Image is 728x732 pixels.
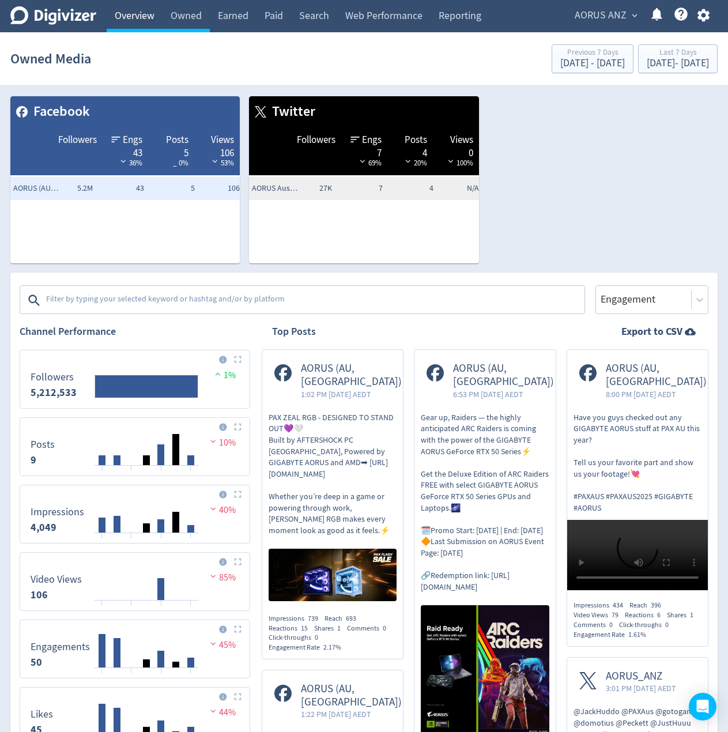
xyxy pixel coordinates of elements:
div: Click-throughs [619,620,675,630]
span: Twitter [266,102,315,122]
span: 2.17% [323,643,341,652]
strong: 5,212,533 [31,386,77,399]
div: 106 [200,146,234,156]
img: negative-performance.svg [208,572,219,580]
img: negative-performance.svg [208,707,219,715]
svg: Video Views 106 [25,557,245,606]
span: 0 [665,620,669,629]
td: 27K [284,177,334,200]
img: Placeholder [234,356,242,363]
dt: Posts [31,438,55,451]
span: 10% [208,437,236,448]
span: 1% [212,369,236,381]
span: 45% [208,639,236,651]
span: AORUS (AU, [GEOGRAPHIC_DATA]) [301,682,402,709]
dt: Likes [31,708,53,721]
span: 20% [402,158,427,168]
img: negative-performance-white.svg [445,157,457,165]
dt: Video Views [31,573,82,586]
div: Reach [325,614,363,624]
text: 14/10 [184,537,198,545]
img: Placeholder [234,693,242,700]
div: Open Intercom Messenger [689,693,716,720]
span: AORUS (AU, [GEOGRAPHIC_DATA]) [453,362,554,388]
td: 5 [147,177,198,200]
text: 08/10 [95,605,109,613]
span: 6:53 PM [DATE] AEDT [453,388,554,400]
div: Click-throughs [269,633,325,643]
img: negative-performance-white.svg [118,157,129,165]
img: Placeholder [234,423,242,431]
dt: Engagements [31,640,90,654]
span: Followers [297,133,335,147]
div: 0 [439,146,473,156]
span: AORUS ANZ [575,6,627,25]
span: 40% [208,504,236,516]
span: Engs [362,133,382,147]
span: 434 [613,601,623,610]
span: 100% [445,158,473,168]
td: 106 [198,177,248,200]
text: 14/10 [184,470,198,478]
div: Impressions [269,614,325,624]
span: AORUS (AU, [GEOGRAPHIC_DATA]) [606,362,707,388]
img: negative-performance.svg [208,639,219,648]
span: 3:01 PM [DATE] AEDT [606,682,676,694]
text: 12/10 [154,672,168,680]
h1: Owned Media [10,40,91,77]
div: Comments [574,620,619,630]
div: Engagement Rate [574,630,652,640]
span: Views [211,133,234,147]
span: 1.61% [628,630,646,639]
div: Reactions [269,624,314,633]
span: 85% [208,572,236,583]
span: 44% [208,707,236,718]
td: N/A [436,177,487,200]
button: AORUS ANZ [571,6,640,25]
td: 7 [335,177,386,200]
span: 53% [209,158,234,168]
div: Comments [347,624,393,633]
table: customized table [10,96,240,263]
div: 43 [108,146,142,156]
span: 69% [357,158,382,168]
span: 6 [657,610,661,620]
span: 8:00 PM [DATE] AEDT [606,388,707,400]
span: 693 [346,614,356,623]
dt: Followers [31,371,77,384]
span: AORUS Australia & New Zealand [252,183,298,194]
span: Followers [58,133,97,147]
span: expand_more [629,10,640,21]
text: 10/10 [125,537,138,545]
img: positive-performance.svg [212,369,224,378]
button: Last 7 Days[DATE]- [DATE] [638,44,718,73]
img: negative-performance.svg [208,437,219,446]
p: Have you guys checked out any GIGABYTE AORUS stuff at PAX AU this year? Tell us your favorite par... [574,412,701,514]
span: 396 [651,601,661,610]
text: 14/10 [184,672,198,680]
dt: Impressions [31,505,84,519]
img: negative-performance-white.svg [402,157,414,165]
span: Engs [123,133,142,147]
span: 739 [308,614,318,623]
svg: Posts 9 [25,422,245,471]
span: Posts [405,133,427,147]
span: 1:22 PM [DATE] AEDT [301,708,402,720]
strong: Export to CSV [621,325,682,339]
div: Reactions [625,610,667,620]
a: AORUS (AU, [GEOGRAPHIC_DATA])8:00 PM [DATE] AEDTHave you guys checked out any GIGABYTE AORUS stuf... [567,350,708,594]
svg: Engagements 50 [25,625,245,673]
span: Facebook [28,102,90,122]
span: AORUS (AU, NZ) [13,183,59,194]
img: negative-performance.svg [208,504,219,513]
div: Shares [667,610,700,620]
svg: Followers 0 [25,355,245,403]
div: Video Views [574,610,625,620]
span: 0 [383,624,386,633]
button: Previous 7 Days[DATE] - [DATE] [552,44,633,73]
span: AORUS_ANZ [606,670,676,683]
text: 10/10 [125,672,138,680]
h2: Channel Performance [20,325,250,339]
span: 0 [609,620,613,629]
div: Shares [314,624,347,633]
